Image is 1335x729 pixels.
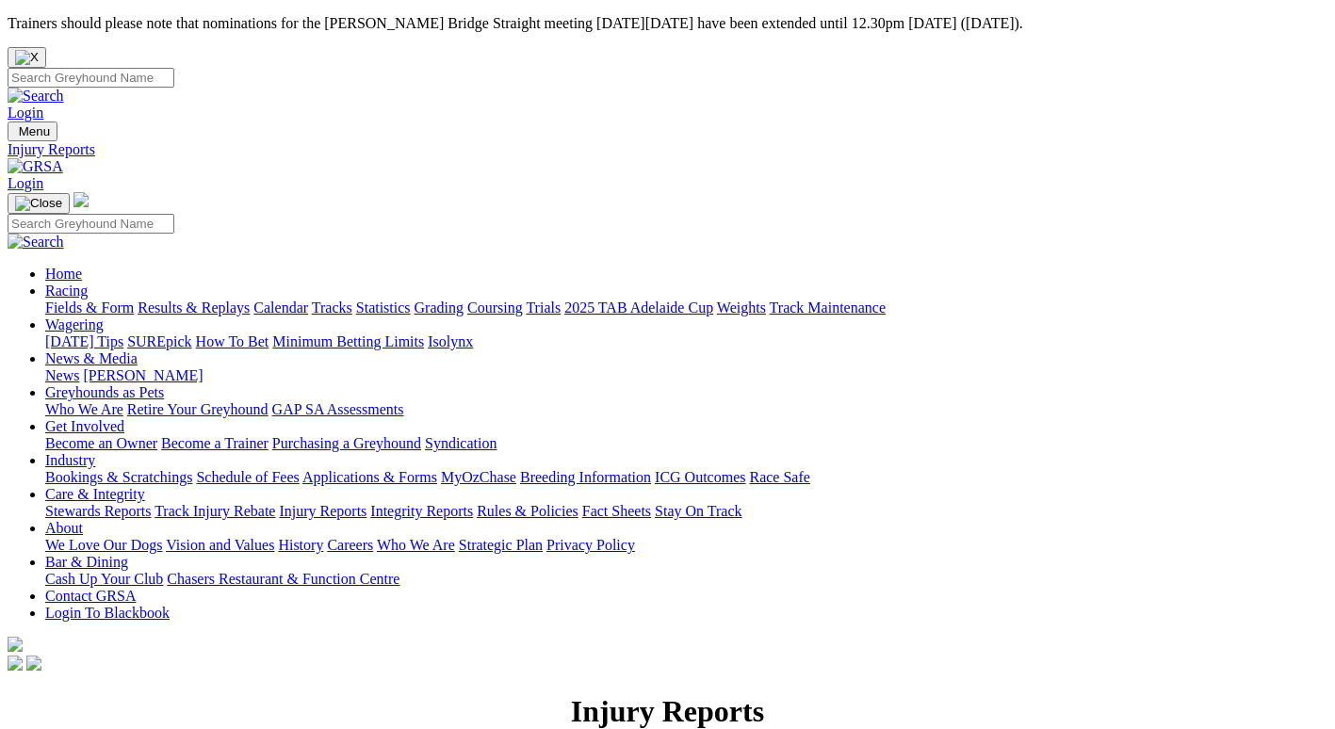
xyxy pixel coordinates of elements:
a: Integrity Reports [370,503,473,519]
img: Close [15,196,62,211]
input: Search [8,214,174,234]
a: Home [45,266,82,282]
a: Track Maintenance [770,300,886,316]
a: Bookings & Scratchings [45,469,192,485]
a: Become a Trainer [161,435,269,451]
a: We Love Our Dogs [45,537,162,553]
a: Chasers Restaurant & Function Centre [167,571,399,587]
span: Menu [19,124,50,138]
a: Grading [415,300,464,316]
a: Login To Blackbook [45,605,170,621]
a: Racing [45,283,88,299]
a: Purchasing a Greyhound [272,435,421,451]
a: Retire Your Greyhound [127,401,269,417]
a: How To Bet [196,333,269,349]
a: Injury Reports [8,141,1327,158]
a: Stay On Track [655,503,741,519]
a: Tracks [312,300,352,316]
input: Search [8,68,174,88]
button: Toggle navigation [8,193,70,214]
a: History [278,537,323,553]
a: Contact GRSA [45,588,136,604]
a: Stewards Reports [45,503,151,519]
a: Race Safe [749,469,809,485]
div: About [45,537,1327,554]
a: Become an Owner [45,435,157,451]
img: X [15,50,39,65]
a: ICG Outcomes [655,469,745,485]
a: SUREpick [127,333,191,349]
a: Breeding Information [520,469,651,485]
button: Close [8,47,46,68]
a: Greyhounds as Pets [45,384,164,400]
a: Industry [45,452,95,468]
a: Who We Are [377,537,455,553]
a: Rules & Policies [477,503,578,519]
a: GAP SA Assessments [272,401,404,417]
a: Cash Up Your Club [45,571,163,587]
a: About [45,520,83,536]
a: Schedule of Fees [196,469,299,485]
div: Racing [45,300,1327,316]
a: Injury Reports [279,503,366,519]
a: Fields & Form [45,300,134,316]
a: Bar & Dining [45,554,128,570]
strong: Injury Reports [571,694,764,728]
img: logo-grsa-white.png [73,192,89,207]
a: Applications & Forms [302,469,437,485]
p: Trainers should please note that nominations for the [PERSON_NAME] Bridge Straight meeting [DATE]... [8,15,1327,32]
a: Wagering [45,316,104,332]
a: Results & Replays [138,300,250,316]
img: Search [8,88,64,105]
a: Trials [526,300,561,316]
a: Track Injury Rebate [155,503,275,519]
img: GRSA [8,158,63,175]
a: [DATE] Tips [45,333,123,349]
img: logo-grsa-white.png [8,637,23,652]
a: News & Media [45,350,138,366]
div: Greyhounds as Pets [45,401,1327,418]
a: Minimum Betting Limits [272,333,424,349]
img: facebook.svg [8,656,23,671]
img: Search [8,234,64,251]
div: News & Media [45,367,1327,384]
a: Vision and Values [166,537,274,553]
div: Care & Integrity [45,503,1327,520]
a: Strategic Plan [459,537,543,553]
div: Get Involved [45,435,1327,452]
a: [PERSON_NAME] [83,367,203,383]
a: Fact Sheets [582,503,651,519]
a: Login [8,175,43,191]
button: Toggle navigation [8,121,57,141]
a: Careers [327,537,373,553]
img: twitter.svg [26,656,41,671]
div: Industry [45,469,1327,486]
a: MyOzChase [441,469,516,485]
a: Weights [717,300,766,316]
a: Calendar [253,300,308,316]
a: News [45,367,79,383]
a: Get Involved [45,418,124,434]
a: Who We Are [45,401,123,417]
a: Syndication [425,435,497,451]
a: Statistics [356,300,411,316]
a: 2025 TAB Adelaide Cup [564,300,713,316]
a: Isolynx [428,333,473,349]
a: Privacy Policy [546,537,635,553]
a: Care & Integrity [45,486,145,502]
a: Login [8,105,43,121]
div: Wagering [45,333,1327,350]
a: Coursing [467,300,523,316]
div: Bar & Dining [45,571,1327,588]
